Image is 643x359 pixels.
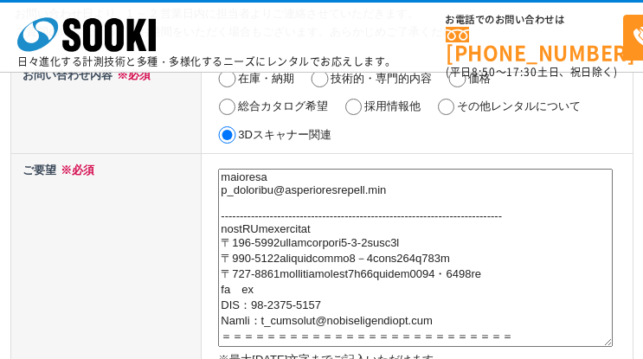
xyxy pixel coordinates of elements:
[468,72,491,85] label: 価格
[506,64,537,80] span: 17:30
[331,72,432,85] label: 技術的・専門的内容
[238,72,294,85] label: 在庫・納期
[446,27,623,62] a: [PHONE_NUMBER]
[238,99,328,112] label: 総合カタログ希望
[472,64,496,80] span: 8:50
[364,99,421,112] label: 採用情報他
[56,163,94,176] span: ※必須
[238,128,331,141] label: 3Dスキャナー関連
[17,56,396,67] p: 日々進化する計測技術と多種・多様化するニーズにレンタルでお応えします。
[457,99,581,112] label: その他レンタルについて
[10,59,202,154] th: お問い合わせ内容
[446,64,617,80] span: (平日 ～ 土日、祝日除く)
[446,15,623,25] span: お電話でのお問い合わせは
